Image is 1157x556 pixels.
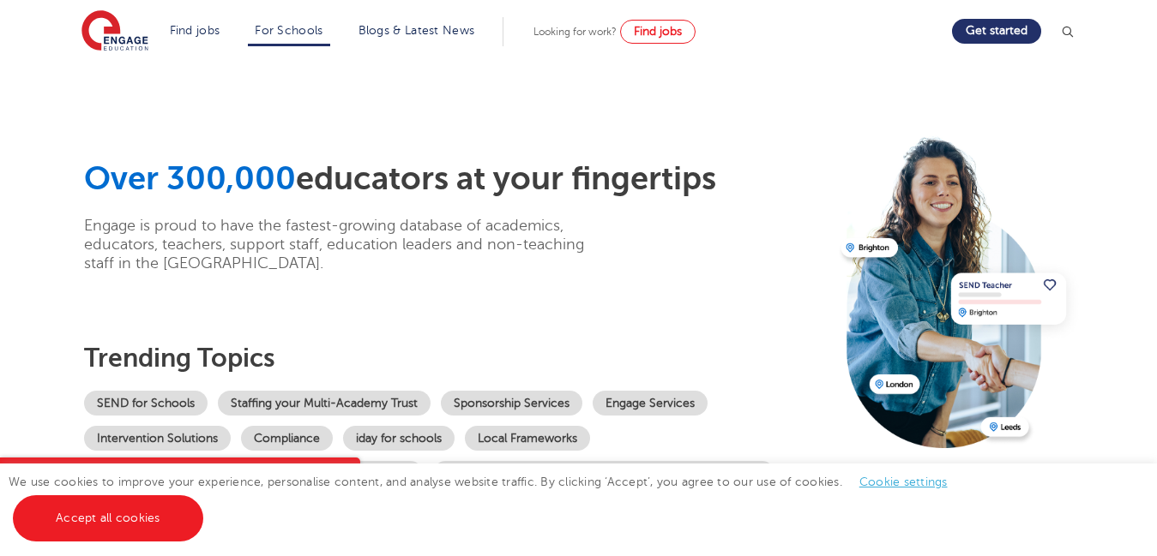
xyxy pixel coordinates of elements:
[465,426,590,451] a: Local Frameworks
[84,216,612,272] p: Engage is proud to have the fastest-growing database of academics, educators, teachers, support s...
[241,426,333,451] a: Compliance
[9,475,965,524] span: We use cookies to improve your experience, personalise content, and analyse website traffic. By c...
[952,19,1041,44] a: Get started
[81,10,148,53] img: Engage Education
[433,461,774,486] a: 5 Great Reasons Why You Should Hire Overseas Teachers
[859,475,948,488] a: Cookie settings
[255,24,322,37] a: For Schools
[343,426,455,451] a: iday for schools
[84,343,829,374] h3: Trending topics
[84,160,296,197] span: Over 300,000
[84,426,231,451] a: Intervention Solutions
[441,391,582,416] a: Sponsorship Services
[620,20,696,44] a: Find jobs
[593,391,708,416] a: Engage Services
[218,391,431,416] a: Staffing your Multi-Academy Trust
[326,457,360,492] button: Close
[84,391,208,416] a: SEND for Schools
[13,495,203,541] a: Accept all cookies
[533,26,617,38] span: Looking for work?
[634,25,682,38] span: Find jobs
[359,24,475,37] a: Blogs & Latest News
[84,159,829,199] h1: educators at your fingertips
[170,24,220,37] a: Find jobs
